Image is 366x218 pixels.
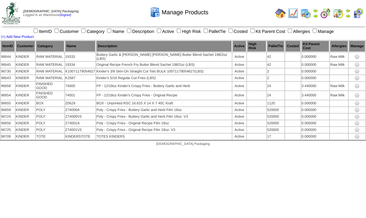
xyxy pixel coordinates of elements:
[301,120,330,126] td: 0.000000
[65,82,95,90] td: 74000
[301,107,330,113] td: 0.000000
[16,53,35,61] td: KINDER
[36,114,64,120] td: POLY
[267,114,285,120] td: 520000
[354,62,360,67] img: settings.gif
[301,114,330,120] td: 0.000000
[96,114,232,120] td: Poly - Crispy Fries - Buttery Garlic and Herb Film 18oz. V3
[1,127,15,133] td: 96725
[354,134,360,139] img: settings.gif
[36,120,64,126] td: POLY
[354,114,360,119] img: settings.gif
[233,135,246,139] div: Active
[107,29,111,33] input: Name
[311,29,334,34] label: Manage
[16,75,35,81] td: KINDER
[1,35,34,39] a: (+) Add New Product
[65,114,95,120] td: Z74000V3
[96,68,232,74] td: Kinder's 3/8 Skin-On Straight Cut Tots BULK 10071179054627(LBS)
[96,62,232,68] td: Original Recipe French Fry Butter Blend Sachet 198/2oz (LBS)
[267,100,285,106] td: 1120
[36,91,64,100] td: FINISHED GOOD
[313,8,318,13] img: arrowleft.gif
[36,127,64,133] td: POLY
[202,29,226,34] label: PalletTie
[233,69,246,73] div: Active
[96,75,232,81] td: Kinder's 5/16 Regular Cut Fries (LBS)
[36,41,64,52] th: Category
[96,127,232,133] td: Poly - Crispy Fries - Original Recipe Film 18oz. V3
[16,82,35,90] td: KINDER
[267,120,285,126] td: 520000
[233,76,246,80] div: Active
[96,91,232,100] td: FP - 12/18oz Kinder's Crispy Fries - Original Recipe
[65,41,95,52] th: Name
[227,29,248,34] label: Costed
[267,91,285,100] td: 24
[36,100,64,106] td: BOX
[354,121,360,126] img: settings.gif
[16,68,35,74] td: KINDER
[16,134,35,140] td: KINDER
[65,107,95,113] td: Z74000A
[354,83,360,89] img: settings.gif
[53,29,79,34] label: Customer
[354,75,360,81] img: settings.gif
[353,8,363,19] img: calendarcustomer.gif
[23,10,79,13] span: [DEMOGRAPHIC_DATA] Packaging
[354,54,360,59] img: settings.gif
[301,134,330,140] td: 0.000000
[1,41,15,52] th: ItemID
[301,62,330,68] td: 0.000000
[161,9,208,16] span: Manage Products
[330,82,348,90] td: Raw Milk
[96,82,232,90] td: FP - 12/18oz Kinder's Crispy Fries - Buttery Garlic and Herb
[65,91,95,100] td: 74001
[33,29,38,33] input: ItemID
[96,120,232,126] td: Poly - Crispy Fries - Original Recipe Film 18oz
[16,107,35,113] td: KINDER
[333,8,343,19] img: calendarinout.gif
[1,114,15,120] td: 96724
[65,68,95,74] td: K10071179054627
[65,100,95,106] td: Z0629
[301,82,330,90] td: 3.440000
[1,134,15,140] td: 96709
[233,93,246,97] div: Active
[349,41,365,52] th: Manage
[157,29,161,33] input: Active
[267,68,285,74] td: 2
[233,55,246,59] div: Active
[65,120,95,126] td: Z74001A
[313,13,318,19] img: arrowright.gif
[320,8,331,19] img: calendarblend.gif
[288,8,298,19] img: line_graph.gif
[354,101,360,106] img: settings.gif
[32,29,52,34] label: ItemID
[233,84,246,88] div: Active
[267,41,285,52] th: PalletTie
[177,29,181,33] input: High Risk
[345,13,351,19] img: arrowright.gif
[16,41,35,52] th: Customer
[1,91,15,100] td: 96654
[106,29,124,34] label: Name
[16,120,35,126] td: KINDER
[36,107,64,113] td: POLY
[267,127,285,133] td: 520000
[233,108,246,112] div: Active
[16,62,35,68] td: KINDER
[155,29,174,34] label: Active
[16,114,35,120] td: KINDER
[233,63,246,67] div: Active
[16,100,35,106] td: KINDER
[36,82,64,90] td: FINISHED GOOD
[267,107,285,113] td: 520000
[301,68,330,74] td: 0.000000
[1,82,15,90] td: 96658
[1,53,15,61] td: 96644
[126,29,154,34] label: Description
[36,53,64,61] td: RAW MATERIAL
[267,75,285,81] td: 2
[96,100,232,106] td: BOX - Unprinted RSC 16.625 X 14 X 7 40C Kraft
